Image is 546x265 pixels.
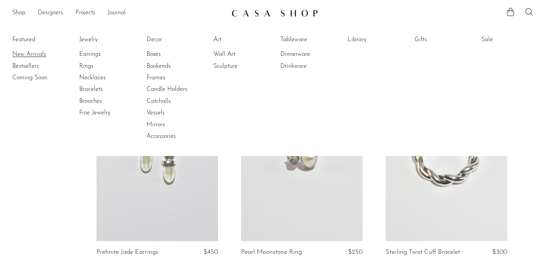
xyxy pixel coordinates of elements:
span: $250 [348,249,363,255]
span: $300 [492,249,507,255]
a: Wall Art [213,50,271,59]
ul: Library [348,34,405,49]
ul: Featured [12,49,70,84]
a: Catchalls [146,97,204,106]
ul: Jewelry [79,34,137,119]
a: Accessories [146,132,204,141]
span: $450 [203,249,218,255]
a: Designers [38,8,63,18]
a: Necklaces [79,74,137,82]
a: Library [348,35,405,44]
a: Sterling Twist Cuff Bracelet [386,249,460,256]
a: Gifts [414,35,472,44]
a: Mirrors [146,121,204,129]
a: Candle Holders [146,85,204,94]
a: Earrings [79,50,137,59]
a: Boxes [146,50,204,59]
ul: Sale [481,34,539,49]
a: Coming Soon [12,74,70,82]
a: Prehnite Jade Earrings [97,249,158,256]
a: Pearl Moonstone Ring [241,249,302,256]
a: Sale [481,35,539,44]
a: Bookends [146,62,204,70]
ul: Art [213,34,271,72]
nav: Desktop navigation [12,7,225,20]
a: Brooches [79,97,137,106]
ul: Decor [146,34,204,143]
a: Fine Jewelry [79,109,137,117]
a: Drinkware [280,62,338,70]
ul: Gifts [414,34,472,49]
a: Journal [108,8,126,18]
a: Rings [79,62,137,70]
a: Shop [12,8,25,18]
a: Projects [75,8,95,18]
a: Decor [146,35,204,44]
a: Vessels [146,109,204,117]
ul: NEW HEADER MENU [12,7,225,20]
a: Bestsellers [12,62,70,70]
a: Bracelets [79,85,137,94]
a: Art [213,35,271,44]
a: New Arrivals [12,50,70,59]
a: Tableware [280,35,338,44]
a: Frames [146,74,204,82]
a: Dinnerware [280,50,338,59]
ul: Tableware [280,34,338,72]
a: Sculpture [213,62,271,70]
a: Jewelry [79,35,137,44]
